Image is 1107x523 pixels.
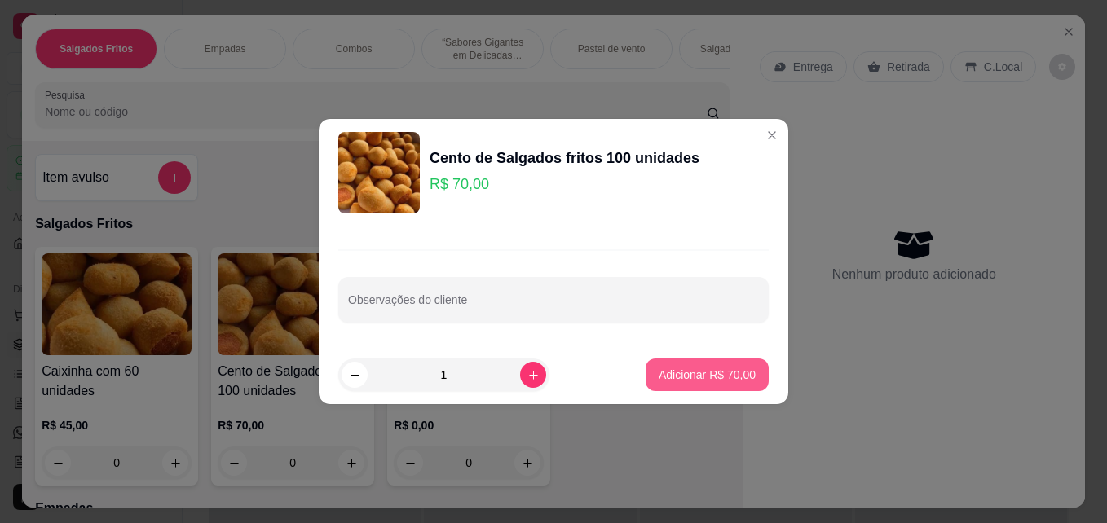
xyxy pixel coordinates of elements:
[520,362,546,388] button: increase-product-quantity
[759,122,785,148] button: Close
[659,367,756,383] p: Adicionar R$ 70,00
[646,358,769,391] button: Adicionar R$ 70,00
[342,362,368,388] button: decrease-product-quantity
[430,147,699,169] div: Cento de Salgados fritos 100 unidades
[338,132,420,213] img: product-image
[348,298,759,314] input: Observações do cliente
[430,173,699,196] p: R$ 70,00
